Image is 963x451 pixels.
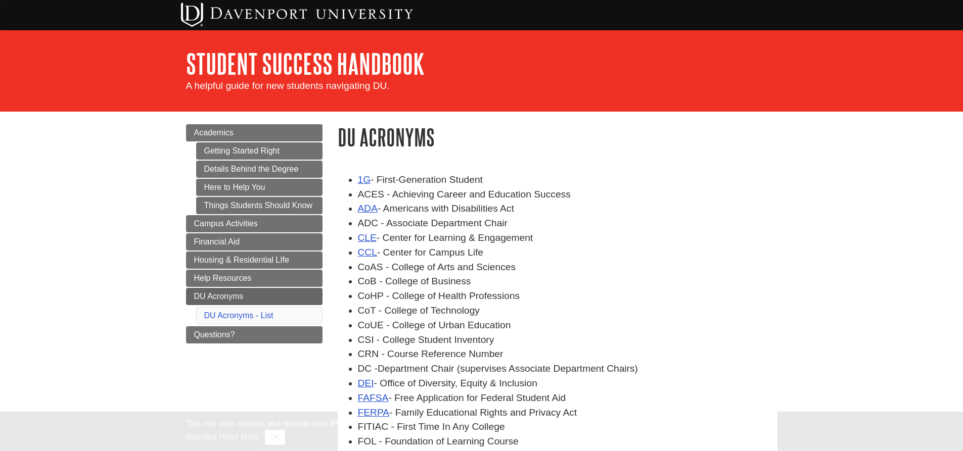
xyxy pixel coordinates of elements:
[358,420,777,434] li: FITIAC - First Time In Any College
[358,392,389,403] a: FAFSA
[186,252,323,269] a: Housing & Residential LIfe
[358,232,377,243] a: CLE
[358,378,374,388] a: DEI
[186,80,390,91] span: A helpful guide for new students navigating DU.
[358,187,777,202] li: ACES - Achieving Career and Education Success
[186,326,323,343] a: Questions?
[186,418,777,445] div: This site uses cookies and records your IP address for usage statistics. Additionally, we use Goo...
[265,430,285,445] button: Close
[358,245,777,260] li: - Center for Campus Life
[196,197,323,214] a: Things Students Should Know
[194,330,235,339] span: Questions?
[186,215,323,232] a: Campus Activities
[358,173,777,187] li: - First-Generation Student
[358,318,777,333] li: CoUE - College of Urban Education
[358,216,777,231] li: ADC - Associate Department Chair
[186,233,323,250] a: Financial Aid
[358,274,777,289] li: CoB - College of Business
[196,179,323,196] a: Here to Help You
[358,376,777,391] li: - Office of Diversity, Equity & Inclusion
[358,203,378,214] a: ADA
[194,128,234,137] span: Academics
[194,292,244,300] span: DU Acronyms
[181,3,413,27] img: Davenport University
[194,219,258,228] span: Campus Activities
[186,48,425,79] a: Student Success Handbook
[204,311,273,320] a: DU Acronyms - List
[358,434,777,449] li: FOL - Foundation of Learning Course
[186,270,323,287] a: Help Resources
[194,256,290,264] span: Housing & Residential LIfe
[186,288,323,305] a: DU Acronyms
[358,174,371,185] a: 1G
[186,124,323,343] div: Guide Page Menu
[358,406,777,420] li: - Family Educational Rights and Privacy Act
[358,247,377,258] a: CCL
[194,237,240,246] span: Financial Aid
[358,260,777,275] li: CoAS - College of Arts and Sciences
[358,333,777,347] li: CSI - College Student Inventory
[358,362,777,376] li: DC -Department Chair (supervises Associate Department Chairs)
[194,274,252,282] span: Help Resources
[219,432,259,441] a: Read More
[358,231,777,245] li: - Center for Learning & Engagement
[186,124,323,141] a: Academics
[358,391,777,406] li: - Free Application for Federal Student Aid
[196,161,323,178] a: Details Behind the Degree
[338,124,777,150] h1: DU Acronyms
[196,142,323,160] a: Getting Started Right
[358,202,777,216] li: - Americans with Disabilities Act
[358,407,390,418] a: FERPA
[358,289,777,304] li: CoHP - College of Health Professions
[358,304,777,318] li: CoT - College of Technology
[358,347,777,362] li: CRN - Course Reference Number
